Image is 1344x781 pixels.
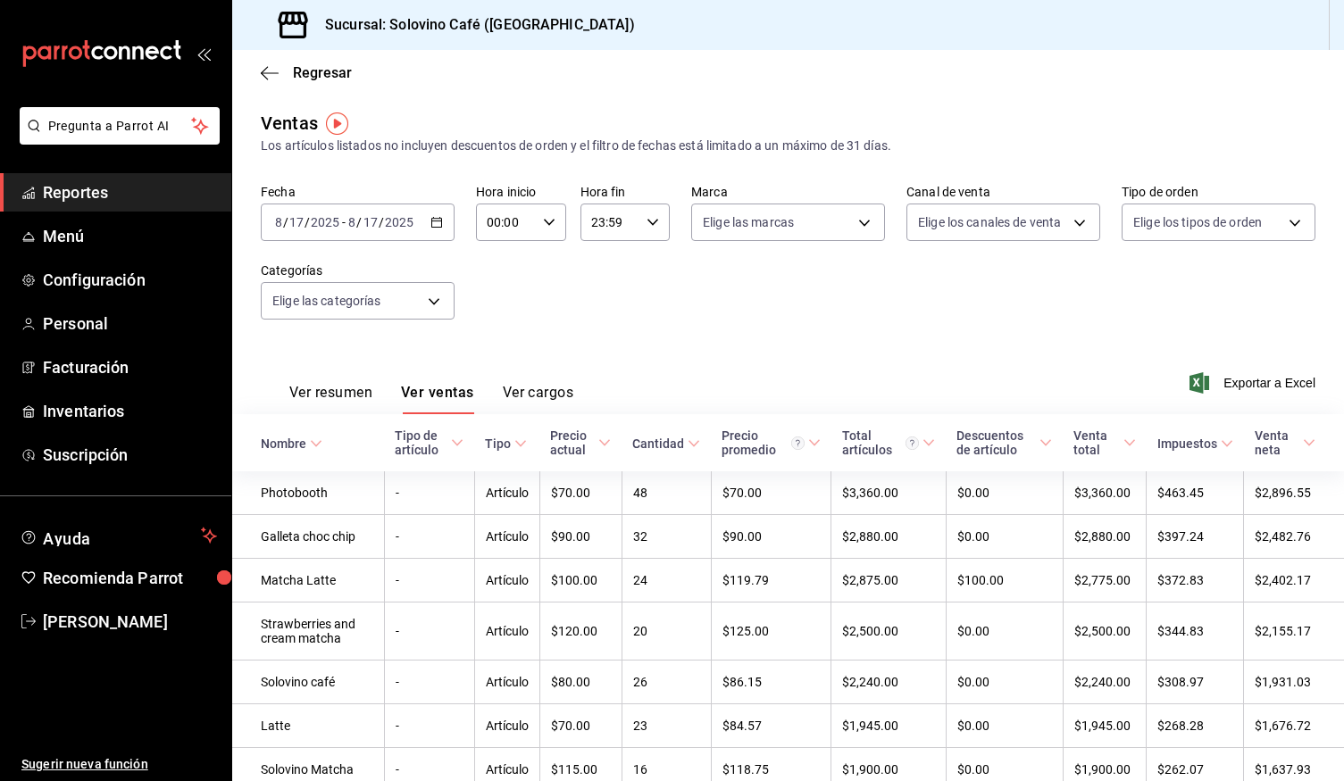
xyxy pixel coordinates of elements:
[703,213,794,231] span: Elige las marcas
[311,14,635,36] h3: Sucursal: Solovino Café ([GEOGRAPHIC_DATA])
[1063,602,1146,661] td: $2,500.00
[956,428,1052,457] span: Descuentos de artículo
[474,515,539,559] td: Artículo
[384,215,414,229] input: ----
[622,515,711,559] td: 32
[946,515,1063,559] td: $0.00
[48,117,192,136] span: Pregunta a Parrot AI
[1255,428,1300,457] div: Venta neta
[1063,471,1146,515] td: $3,360.00
[261,436,322,451] span: Nombre
[580,186,671,198] label: Hora fin
[539,602,622,661] td: $120.00
[384,559,474,602] td: -
[363,215,379,229] input: --
[232,661,384,704] td: Solovino café
[384,471,474,515] td: -
[20,107,220,145] button: Pregunta a Parrot AI
[622,559,711,602] td: 24
[43,180,217,204] span: Reportes
[401,384,474,414] button: Ver ventas
[791,436,805,450] svg: Precio promedio = Total artículos / cantidad
[232,515,384,559] td: Galleta choc chip
[288,215,305,229] input: --
[711,471,831,515] td: $70.00
[539,471,622,515] td: $70.00
[691,186,885,198] label: Marca
[43,355,217,379] span: Facturación
[831,515,946,559] td: $2,880.00
[1157,436,1217,451] div: Impuestos
[261,186,455,198] label: Fecha
[1147,559,1244,602] td: $372.83
[384,602,474,661] td: -
[310,215,340,229] input: ----
[722,428,805,457] div: Precio promedio
[711,515,831,559] td: $90.00
[842,428,919,457] div: Total artículos
[711,661,831,704] td: $86.15
[43,443,217,467] span: Suscripción
[384,515,474,559] td: -
[261,264,455,277] label: Categorías
[831,704,946,748] td: $1,945.00
[261,137,1315,155] div: Los artículos listados no incluyen descuentos de orden y el filtro de fechas está limitado a un m...
[274,215,283,229] input: --
[395,428,463,457] span: Tipo de artículo
[539,515,622,559] td: $90.00
[289,384,573,414] div: navigation tabs
[196,46,211,61] button: open_drawer_menu
[232,471,384,515] td: Photobooth
[831,559,946,602] td: $2,875.00
[722,428,821,457] span: Precio promedio
[503,384,574,414] button: Ver cargos
[261,436,306,451] div: Nombre
[43,268,217,292] span: Configuración
[946,661,1063,704] td: $0.00
[1147,602,1244,661] td: $344.83
[356,215,362,229] span: /
[622,661,711,704] td: 26
[43,399,217,423] span: Inventarios
[43,566,217,590] span: Recomienda Parrot
[474,602,539,661] td: Artículo
[1193,372,1315,394] span: Exportar a Excel
[43,312,217,336] span: Personal
[1157,436,1233,451] span: Impuestos
[946,704,1063,748] td: $0.00
[1073,428,1119,457] div: Venta total
[1147,515,1244,559] td: $397.24
[906,436,919,450] svg: El total artículos considera cambios de precios en los artículos así como costos adicionales por ...
[474,661,539,704] td: Artículo
[232,602,384,661] td: Strawberries and cream matcha
[1063,704,1146,748] td: $1,945.00
[632,436,684,451] div: Cantidad
[289,384,372,414] button: Ver resumen
[1063,559,1146,602] td: $2,775.00
[261,110,318,137] div: Ventas
[1147,471,1244,515] td: $463.45
[622,704,711,748] td: 23
[326,112,348,135] button: Tooltip marker
[1122,186,1315,198] label: Tipo de orden
[485,436,511,451] div: Tipo
[379,215,384,229] span: /
[711,704,831,748] td: $84.57
[1147,704,1244,748] td: $268.28
[384,661,474,704] td: -
[539,559,622,602] td: $100.00
[946,602,1063,661] td: $0.00
[1063,515,1146,559] td: $2,880.00
[1133,213,1262,231] span: Elige los tipos de orden
[632,436,700,451] span: Cantidad
[831,602,946,661] td: $2,500.00
[485,436,527,451] span: Tipo
[906,186,1100,198] label: Canal de venta
[711,602,831,661] td: $125.00
[232,704,384,748] td: Latte
[342,215,346,229] span: -
[476,186,566,198] label: Hora inicio
[395,428,447,457] div: Tipo de artículo
[946,471,1063,515] td: $0.00
[474,559,539,602] td: Artículo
